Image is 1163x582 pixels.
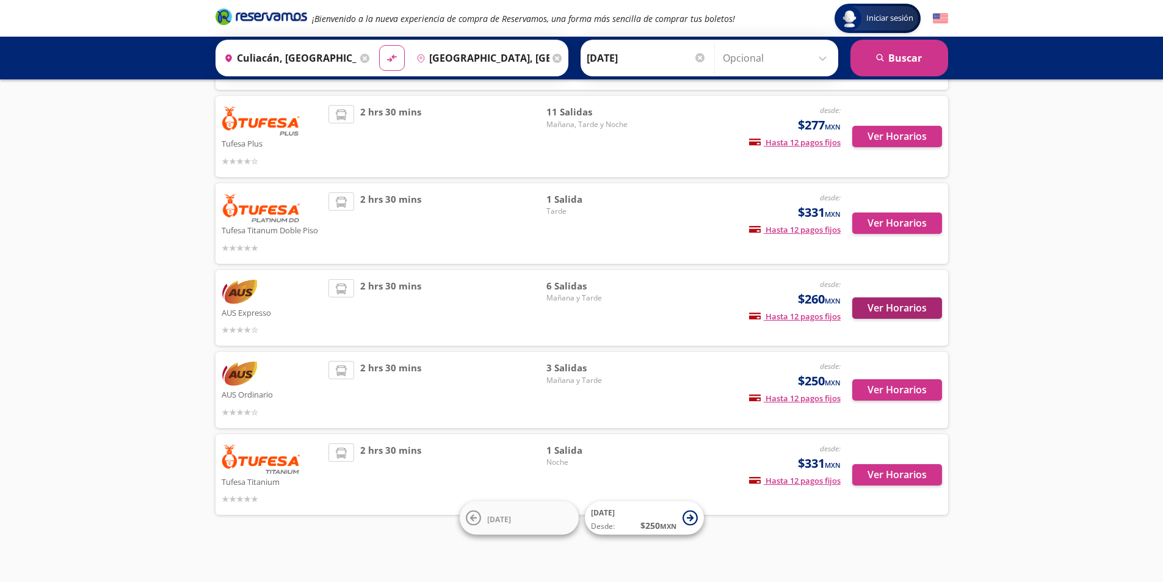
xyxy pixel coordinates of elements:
[660,522,676,531] small: MXN
[546,361,632,375] span: 3 Salidas
[546,375,632,386] span: Mañana y Tarde
[798,203,841,222] span: $331
[820,361,841,371] em: desde:
[360,443,421,506] span: 2 hrs 30 mins
[216,7,307,29] a: Brand Logo
[546,119,632,130] span: Mañana, Tarde y Noche
[360,279,421,337] span: 2 hrs 30 mins
[798,290,841,308] span: $260
[852,379,942,401] button: Ver Horarios
[219,43,357,73] input: Buscar Origen
[546,443,632,457] span: 1 Salida
[585,501,704,535] button: [DATE]Desde:$250MXN
[546,457,632,468] span: Noche
[798,372,841,390] span: $250
[852,213,942,234] button: Ver Horarios
[546,105,632,119] span: 11 Salidas
[222,443,301,474] img: Tufesa Titanium
[825,122,841,131] small: MXN
[411,43,549,73] input: Buscar Destino
[861,12,918,24] span: Iniciar sesión
[222,192,301,223] img: Tufesa Titanum Doble Piso
[825,460,841,470] small: MXN
[222,361,257,387] img: AUS Ordinario
[222,474,323,489] p: Tufesa Titanium
[591,521,615,532] span: Desde:
[749,137,841,148] span: Hasta 12 pagos fijos
[487,514,511,524] span: [DATE]
[546,293,632,304] span: Mañana y Tarde
[820,105,841,115] em: desde:
[640,519,676,532] span: $ 250
[222,222,323,237] p: Tufesa Titanum Doble Piso
[222,136,323,150] p: Tufesa Plus
[749,311,841,322] span: Hasta 12 pagos fijos
[587,43,706,73] input: Elegir Fecha
[222,305,323,319] p: AUS Expresso
[798,454,841,473] span: $331
[749,475,841,486] span: Hasta 12 pagos fijos
[820,192,841,203] em: desde:
[360,105,421,168] span: 2 hrs 30 mins
[216,7,307,26] i: Brand Logo
[591,507,615,518] span: [DATE]
[852,126,942,147] button: Ver Horarios
[749,393,841,404] span: Hasta 12 pagos fijos
[723,43,832,73] input: Opcional
[825,378,841,387] small: MXN
[850,40,948,76] button: Buscar
[360,361,421,419] span: 2 hrs 30 mins
[798,116,841,134] span: $277
[820,443,841,454] em: desde:
[222,105,301,136] img: Tufesa Plus
[222,279,257,305] img: AUS Expresso
[546,279,632,293] span: 6 Salidas
[360,192,421,255] span: 2 hrs 30 mins
[546,192,632,206] span: 1 Salida
[460,501,579,535] button: [DATE]
[546,206,632,217] span: Tarde
[933,11,948,26] button: English
[825,209,841,219] small: MXN
[852,464,942,486] button: Ver Horarios
[825,296,841,305] small: MXN
[852,297,942,319] button: Ver Horarios
[749,224,841,235] span: Hasta 12 pagos fijos
[312,13,735,24] em: ¡Bienvenido a la nueva experiencia de compra de Reservamos, una forma más sencilla de comprar tus...
[820,279,841,289] em: desde:
[222,387,323,401] p: AUS Ordinario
